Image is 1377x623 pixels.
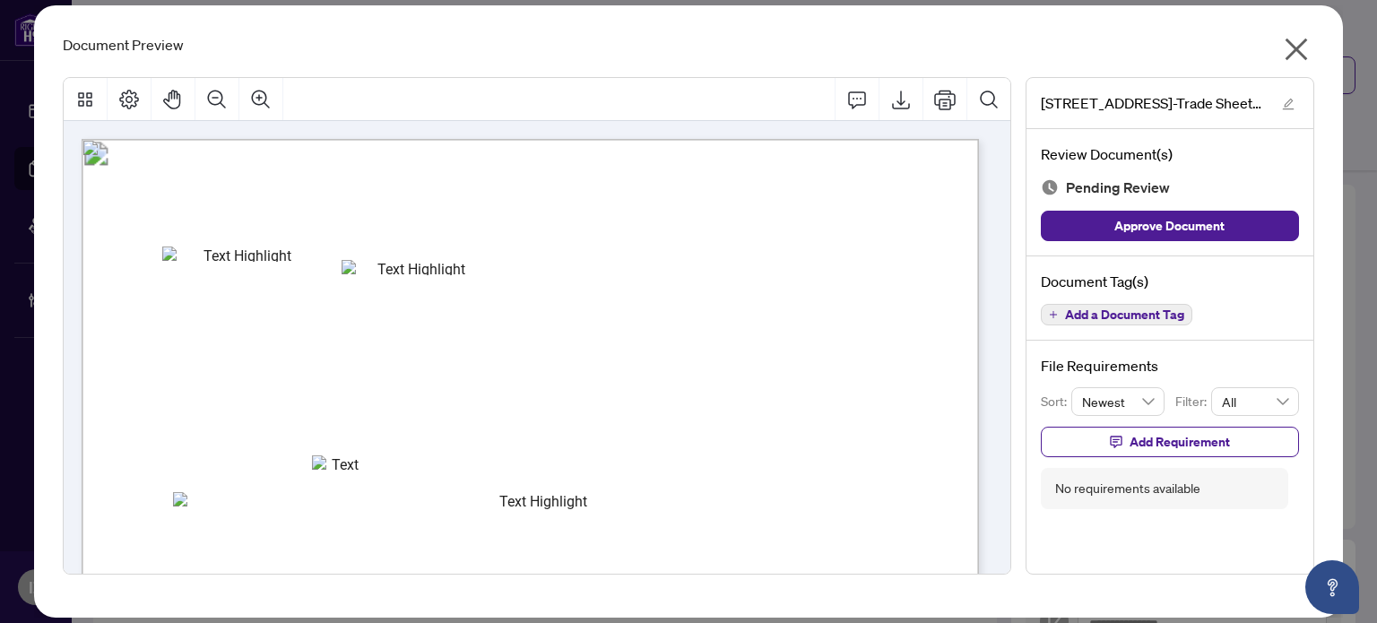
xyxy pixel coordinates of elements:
h4: File Requirements [1041,355,1299,376]
h4: Document Tag(s) [1041,271,1299,292]
button: Add a Document Tag [1041,304,1192,325]
span: Add a Document Tag [1065,308,1184,321]
span: Newest [1082,388,1154,415]
span: [STREET_ADDRESS]-Trade Sheet- Shay to Review.pdf [1041,92,1265,114]
span: Add Requirement [1130,428,1230,456]
div: No requirements available [1055,479,1200,498]
span: close [1282,35,1311,64]
h4: Review Document(s) [1041,143,1299,165]
span: Pending Review [1066,176,1170,200]
span: edit [1282,98,1295,110]
img: Document Status [1041,178,1059,196]
p: Filter: [1175,392,1211,411]
button: Open asap [1305,560,1359,614]
span: Approve Document [1114,212,1225,240]
div: Document Preview [63,34,1313,56]
button: Approve Document [1041,211,1299,241]
button: Add Requirement [1041,427,1299,457]
span: plus [1049,310,1058,319]
p: Sort: [1041,392,1072,411]
span: All [1222,388,1288,415]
